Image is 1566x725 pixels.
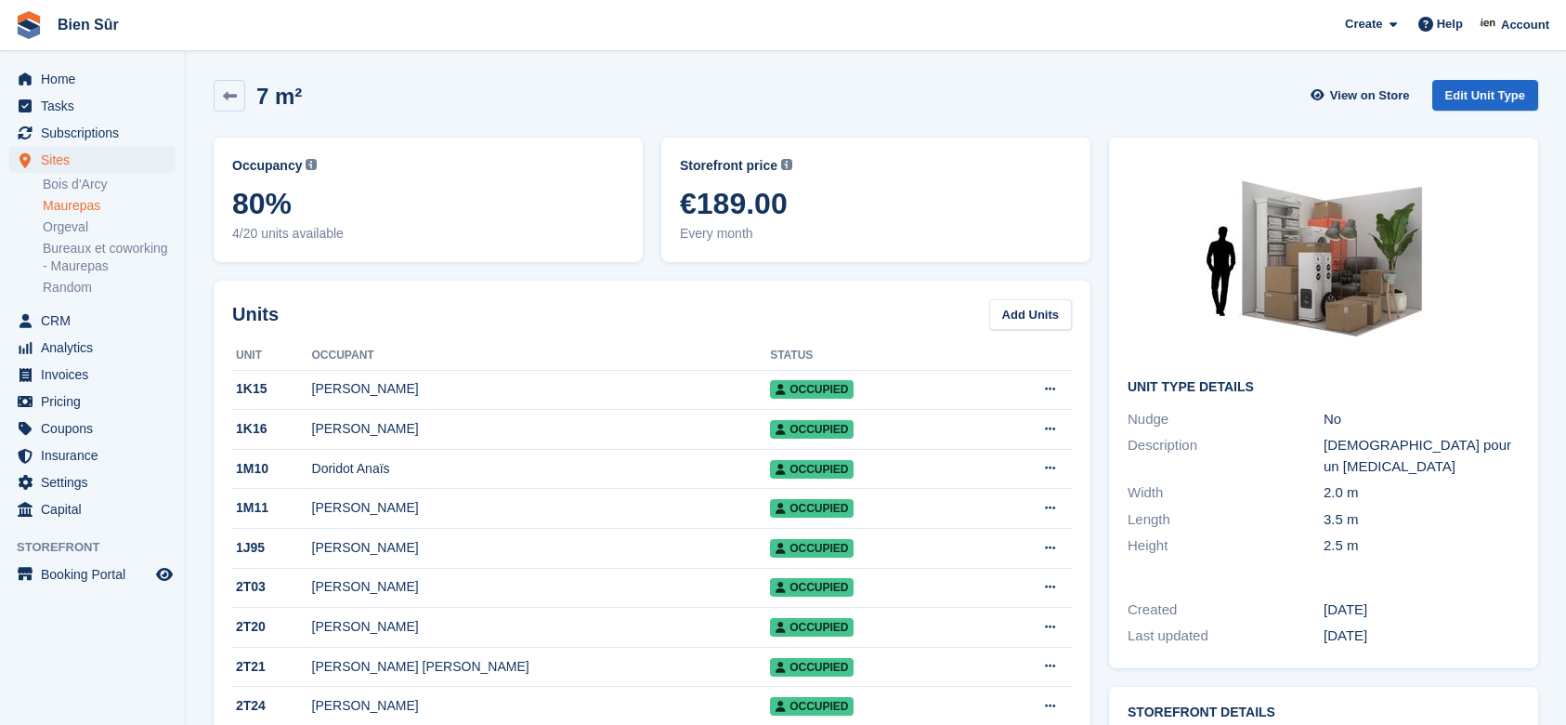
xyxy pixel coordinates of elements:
span: Occupied [770,618,854,637]
div: 2T20 [232,617,312,637]
span: Occupied [770,499,854,518]
img: Asmaa Habri [1480,15,1498,33]
div: 2T03 [232,577,312,597]
span: Storefront price [680,156,777,176]
a: Bois d'Arcy [43,176,176,193]
th: Status [770,341,990,371]
span: Storefront [17,538,185,557]
a: menu [9,308,176,334]
a: menu [9,335,176,361]
div: [PERSON_NAME] [312,538,771,558]
span: Occupied [770,460,854,479]
div: Height [1128,535,1324,557]
a: Random [43,279,176,297]
div: Last updated [1128,626,1324,647]
div: 1M11 [232,498,312,518]
a: menu [9,561,176,587]
div: 2T21 [232,657,312,677]
div: Created [1128,600,1324,621]
span: Account [1501,16,1549,34]
span: CRM [41,308,152,334]
a: View on Store [1309,80,1417,111]
h2: Unit Type details [1128,380,1520,395]
span: Tasks [41,93,152,119]
h2: 7 m² [256,84,302,109]
a: Edit Unit Type [1432,80,1538,111]
a: menu [9,415,176,442]
span: Settings [41,469,152,495]
div: 2.0 m [1324,482,1520,504]
a: Maurepas [43,197,176,215]
th: Occupant [312,341,771,371]
a: menu [9,442,176,468]
a: menu [9,147,176,173]
span: Pricing [41,389,152,415]
a: menu [9,389,176,415]
a: Bien Sûr [50,9,126,40]
img: stora-icon-8386f47178a22dfd0bd8f6a31ec36ba5ce8667c1dd55bd0f319d3a0aa187defe.svg [15,11,43,39]
div: [DEMOGRAPHIC_DATA] pour un [MEDICAL_DATA] [1324,435,1520,477]
a: Orgeval [43,218,176,236]
div: 3.5 m [1324,509,1520,531]
a: menu [9,93,176,119]
span: Invoices [41,362,152,388]
h2: Storefront Details [1128,705,1520,720]
span: Occupied [770,420,854,439]
span: 80% [232,187,624,220]
span: Occupied [770,578,854,597]
div: 1M10 [232,459,312,479]
div: No [1324,409,1520,430]
span: 4/20 units available [232,224,624,244]
div: Description [1128,435,1324,477]
div: [PERSON_NAME] [312,419,771,439]
div: Width [1128,482,1324,504]
span: Create [1345,15,1382,33]
div: 1J95 [232,538,312,558]
div: [PERSON_NAME] [312,498,771,518]
a: menu [9,496,176,522]
div: [DATE] [1324,626,1520,647]
span: Home [41,66,152,92]
span: Capital [41,496,152,522]
img: icon-info-grey-7440780725fd019a000dd9b08b2336e03edf1995a4989e88bcd33f0948082b44.svg [306,159,317,170]
div: Length [1128,509,1324,531]
span: Occupied [770,697,854,716]
div: Nudge [1128,409,1324,430]
span: Sites [41,147,152,173]
span: Occupied [770,658,854,677]
a: menu [9,120,176,146]
div: 2.5 m [1324,535,1520,557]
div: 1K15 [232,379,312,399]
div: [DATE] [1324,600,1520,621]
a: menu [9,469,176,495]
a: menu [9,362,176,388]
img: box-7m2.jpg [1184,156,1463,365]
span: Coupons [41,415,152,442]
span: €189.00 [680,187,1072,220]
a: Preview store [153,563,176,586]
img: icon-info-grey-7440780725fd019a000dd9b08b2336e03edf1995a4989e88bcd33f0948082b44.svg [781,159,792,170]
span: Help [1437,15,1463,33]
a: Bureaux et coworking - Maurepas [43,240,176,275]
div: Doridot Anaïs [312,459,771,479]
span: Subscriptions [41,120,152,146]
span: Occupied [770,539,854,558]
span: Every month [680,224,1072,244]
span: Analytics [41,335,152,361]
div: [PERSON_NAME] [PERSON_NAME] [312,657,771,677]
div: [PERSON_NAME] [312,617,771,637]
div: [PERSON_NAME] [312,696,771,716]
a: menu [9,66,176,92]
span: View on Store [1330,86,1410,105]
div: [PERSON_NAME] [312,379,771,399]
span: Insurance [41,442,152,468]
span: Occupancy [232,156,302,176]
div: 2T24 [232,696,312,716]
h2: Units [232,300,279,328]
a: Add Units [989,299,1072,330]
span: Booking Portal [41,561,152,587]
th: Unit [232,341,312,371]
span: Occupied [770,380,854,399]
div: [PERSON_NAME] [312,577,771,597]
div: 1K16 [232,419,312,439]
